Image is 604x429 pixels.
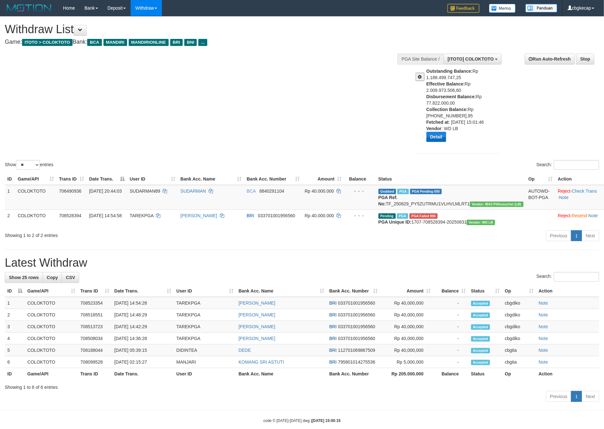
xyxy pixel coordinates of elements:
th: Date Trans. [112,368,174,380]
span: ITOTO > COLOKTOTO [22,39,73,46]
th: Bank Acc. Name: activate to sort column ascending [236,285,327,297]
a: Note [539,348,548,353]
th: Amount: activate to sort column ascending [302,173,344,185]
th: Bank Acc. Name [236,368,327,380]
td: TAREKPGA [174,297,236,309]
img: Button%20Memo.svg [489,4,516,13]
span: PGA Error [409,213,438,219]
span: Pending [378,213,396,219]
th: Date Trans.: activate to sort column descending [87,173,127,185]
td: [DATE] 02:15:27 [112,356,174,368]
div: Showing 1 to 6 of 6 entries [5,381,599,390]
td: Rp 40,000,000 [380,309,433,321]
th: User ID: activate to sort column ascending [127,173,178,185]
span: BRI [329,312,337,317]
span: TAREKPGA [130,213,153,218]
td: - [433,309,468,321]
span: Accepted [471,313,490,318]
span: MANDIRIONLINE [129,39,169,46]
td: TAREKPGA [174,333,236,344]
td: 1707-708528394-20250831 [376,210,526,228]
a: 1 [571,391,582,402]
b: Disbursement Balance: [426,94,476,99]
a: KOMANG SRI ASTUTI [239,359,284,365]
span: Copy 033701001956560 to clipboard [338,312,375,317]
a: Reject [558,213,571,218]
span: Marked by cbgkecap [397,189,409,194]
span: MANDIRI [103,39,127,46]
td: cbgdiko [502,309,536,321]
span: BRI [170,39,183,46]
label: Search: [537,160,599,170]
select: Showentries [16,160,40,170]
td: [DATE] 14:36:28 [112,333,174,344]
b: Outstanding Balance: [426,69,473,74]
span: Marked by cbgdiko [397,213,408,219]
div: Rp 1.188.499.747,25 Rp 2.009.973.506,60 Rp 77.822.000,00 Rp [PHONE_NUMBER],95 : [DATE] 15:01:46 :... [426,68,505,147]
td: cbgdiko [502,321,536,333]
span: BRI [247,213,254,218]
span: BRI [329,300,337,306]
h1: Withdraw List [5,23,396,36]
span: Grabbed [378,189,396,194]
a: Run Auto-Refresh [525,54,575,64]
th: Trans ID: activate to sort column ascending [57,173,87,185]
img: panduan.png [525,4,557,12]
th: Balance [433,368,468,380]
th: Action [536,368,599,380]
td: [DATE] 14:48:29 [112,309,174,321]
th: Status [469,368,502,380]
span: Copy 112701069867509 to clipboard [338,348,375,353]
td: DIDINTEA [174,344,236,356]
td: [DATE] 14:42:29 [112,321,174,333]
th: Op: activate to sort column ascending [526,173,555,185]
td: - [433,356,468,368]
a: SUDARMAN [180,189,206,194]
td: Rp 40,000,000 [380,333,433,344]
a: [PERSON_NAME] [239,300,275,306]
div: PGA Site Balance / [397,54,443,64]
span: Copy 8840291104 to clipboard [259,189,284,194]
a: [PERSON_NAME] [239,324,275,329]
a: Resend [572,213,587,218]
strong: [DATE] 15:00:15 [312,418,340,423]
b: PGA Unique ID: [378,219,412,225]
a: Previous [546,391,571,402]
span: BRI [329,348,337,353]
img: MOTION_logo.png [5,3,53,13]
div: - - - [347,188,373,194]
label: Search: [537,272,599,282]
span: Vendor URL: https://dashboard.q2checkout.com/secure [467,220,495,225]
input: Search: [554,272,599,282]
span: Copy 033701001956560 to clipboard [338,336,375,341]
th: Game/API: activate to sort column ascending [15,173,56,185]
small: code © [DATE]-[DATE] dwg | [264,418,341,423]
th: Bank Acc. Number: activate to sort column ascending [244,173,302,185]
span: BRI [329,359,337,365]
span: Copy 795801014275536 to clipboard [338,359,375,365]
div: - - - [347,212,373,219]
span: Accepted [471,336,490,342]
span: BRI [329,324,337,329]
a: Note [539,359,548,365]
span: Vendor URL: https://dashboard.q2checkout.com/secure [470,202,524,207]
td: - [433,333,468,344]
span: 706490936 [59,189,81,194]
span: ... [198,39,207,46]
span: BCA [247,189,256,194]
span: Accepted [471,360,490,365]
th: Bank Acc. Number: activate to sort column ascending [327,285,380,297]
a: Reject [558,189,571,194]
th: Amount: activate to sort column ascending [380,285,433,297]
button: Detail [426,132,446,142]
span: Rp 40.000.000 [305,189,334,194]
td: TF_250829_PY5ZUTRMU1VLHVLMLRT1 [376,185,526,210]
span: Copy 033701001956560 to clipboard [338,300,375,306]
span: Accepted [471,348,490,353]
span: BRI [329,336,337,341]
td: cbgdiko [502,297,536,309]
a: DEDE [239,348,251,353]
b: Vendor [426,126,441,131]
a: Note [539,336,548,341]
label: Show entries [5,160,53,170]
